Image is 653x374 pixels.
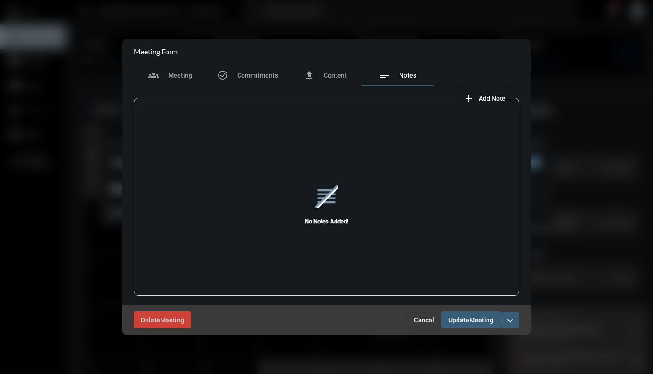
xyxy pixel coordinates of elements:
mat-icon: file_upload [304,70,315,81]
button: add note [459,89,510,107]
mat-icon: expand_more [505,315,516,326]
mat-icon: groups [148,70,159,81]
span: Cancel [414,316,434,324]
span: Delete [141,316,160,324]
span: Meeting [168,72,192,79]
mat-icon: task_alt [217,70,228,81]
button: UpdateMeeting [441,311,501,328]
mat-icon: add [463,93,474,104]
h5: No Notes Added! [134,218,519,225]
button: DeleteMeeting [134,311,191,328]
span: Notes [399,72,416,79]
mat-icon: reorder [315,185,338,208]
span: Commitments [237,72,278,79]
span: Meeting [469,316,493,324]
h2: Meeting Form [134,47,178,56]
span: Add Note [479,95,506,102]
span: Meeting [160,316,184,324]
span: Update [448,316,469,324]
mat-icon: notes [379,70,390,81]
span: Content [324,72,347,79]
button: Cancel [407,312,441,328]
